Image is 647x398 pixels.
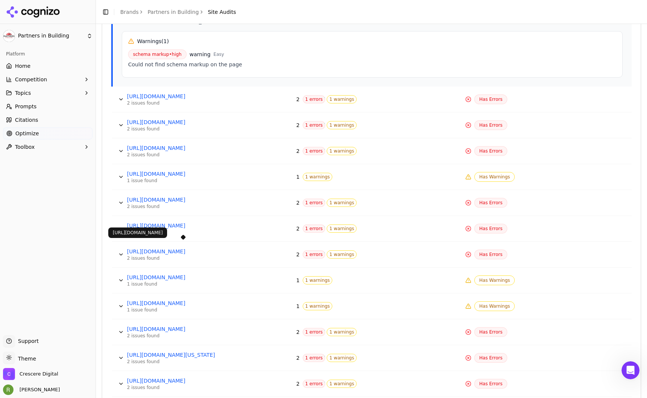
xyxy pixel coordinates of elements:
button: Messages [75,234,150,264]
a: [URL][DOMAIN_NAME] [127,170,239,178]
button: Toolbox [3,141,93,153]
p: Hi [PERSON_NAME] 👋 [15,53,135,79]
span: 2 [296,121,300,129]
span: 1 errors [303,380,326,388]
span: 1 errors [303,95,326,103]
span: 1 warnings [327,380,357,388]
span: Has Errors [474,94,507,104]
img: Partners in Building [3,30,15,42]
span: 2 [296,147,300,155]
div: 1 issue found [127,178,239,184]
span: Topics [15,89,31,97]
a: [URL][DOMAIN_NAME] [127,144,239,152]
a: Partners in Building [148,8,199,16]
span: 2 [296,354,300,362]
span: 1 warnings [327,250,357,259]
span: 1 errors [303,328,326,336]
span: Toolbox [15,143,35,151]
span: 1 warnings [303,276,333,284]
div: 2 issues found [127,359,239,365]
span: Partners in Building [18,33,84,39]
span: 1 [296,302,300,310]
a: Prompts [3,100,93,112]
button: Open organization switcher [3,368,58,380]
span: Has Warnings [474,275,515,285]
span: 2 [296,380,300,388]
span: Home [15,62,30,70]
a: [URL][DOMAIN_NAME] [127,299,239,307]
span: Easy [214,51,224,57]
span: Support [15,337,39,345]
a: Brands [120,9,139,15]
div: Send us a message [15,108,125,115]
span: 2 [296,251,300,258]
span: Has Errors [474,146,507,156]
div: Status: Cognizo App experiencing degraded performance [31,132,134,148]
span: Has Errors [474,327,507,337]
a: [URL][DOMAIN_NAME] [127,222,239,229]
span: warning [190,51,211,58]
div: Last updated 14 hours ago [15,226,134,234]
div: 2 issues found [127,203,239,209]
p: How can we help? [15,79,135,91]
h6: Warnings ( 1 ) [137,37,169,45]
a: [URL][DOMAIN_NAME] [127,377,239,385]
p: [URL][DOMAIN_NAME] [113,230,163,236]
img: Profile image for Alp [109,12,124,27]
div: Platform [3,48,93,60]
span: Theme [15,356,36,362]
a: Citations [3,114,93,126]
span: [PERSON_NAME] [16,386,60,393]
span: 1 warnings [327,147,357,155]
span: Site Audits [208,8,236,16]
span: Prompts [15,103,37,110]
span: 1 warnings [327,328,357,336]
span: 1 warnings [303,173,333,181]
div: 2 issues found [127,229,239,235]
span: Home [29,253,46,258]
span: 1 warnings [327,121,357,129]
div: 2 issues found [127,126,239,132]
button: Competition [3,73,93,85]
a: [URL][DOMAIN_NAME][US_STATE] [127,351,239,359]
div: 2 issues found [127,385,239,391]
div: Could not find schema markup on the page [128,61,616,68]
span: Has Errors [474,379,507,389]
span: Citations [15,116,38,124]
div: We have confirmed that the performance degradation is caused by an issue in a newly introduced in... [15,176,134,223]
span: 1 [296,277,300,284]
span: 2 [296,96,300,103]
span: 1 warnings [327,224,357,233]
div: Status: Cognizo App experiencing degraded performance [8,126,142,154]
div: Close [129,12,142,25]
a: [URL][DOMAIN_NAME] [127,325,239,333]
span: Has Errors [474,120,507,130]
iframe: Intercom live chat [622,361,640,379]
span: 1 errors [303,121,326,129]
span: Has Warnings [474,301,515,311]
span: 1 warnings [327,354,357,362]
div: 2 issues found [127,100,239,106]
div: Send us a message [7,101,142,122]
span: 2 [296,328,300,336]
a: Optimize [3,127,93,139]
span: 1 [296,173,300,181]
img: Crescere Digital [3,368,15,380]
span: 1 errors [303,199,326,207]
a: [URL][DOMAIN_NAME] [127,118,239,126]
span: 1 errors [303,354,326,362]
span: 1 errors [303,147,326,155]
span: 1 warnings [327,199,357,207]
span: 2 [296,199,300,206]
div: 1 issue found [127,281,239,287]
b: [Identified] Degraded Performance on Prompts and Citations [15,158,128,172]
button: Open user button [3,385,60,395]
div: 1 issue found [127,307,239,313]
span: Competition [15,76,47,83]
button: Topics [3,87,93,99]
span: Has Errors [474,198,507,208]
span: Optimize [15,130,39,137]
span: Has Warnings [474,172,515,182]
a: [URL][DOMAIN_NAME] [127,248,239,255]
span: Has Errors [474,224,507,233]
